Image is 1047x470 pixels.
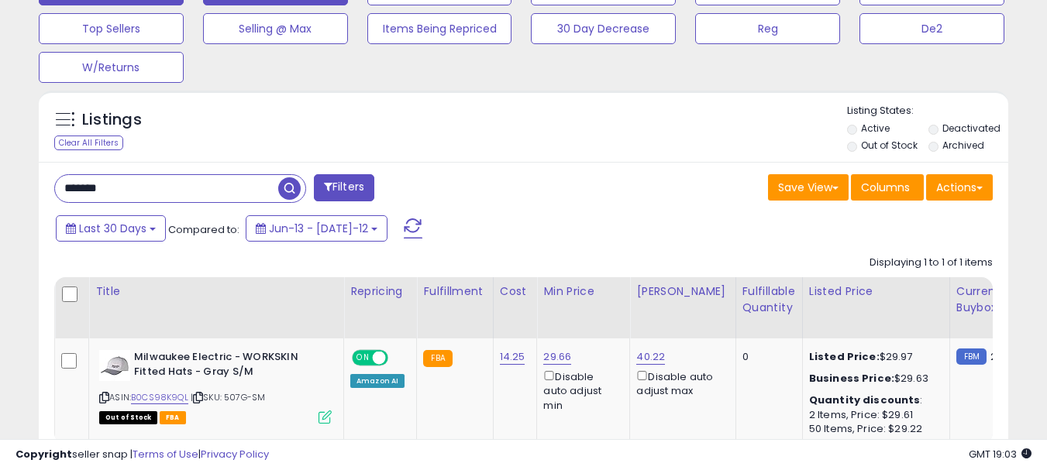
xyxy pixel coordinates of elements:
[942,122,1001,135] label: Deactivated
[636,349,665,365] a: 40.22
[956,348,987,365] small: FBM
[269,221,368,236] span: Jun-13 - [DATE]-12
[350,283,410,300] div: Repricing
[201,447,269,461] a: Privacy Policy
[134,350,322,383] b: Milwaukee Electric - WORKSKIN Fitted Hats - Gray S/M
[543,283,623,300] div: Min Price
[861,139,918,152] label: Out of Stock
[160,411,186,424] span: FBA
[82,109,142,131] h5: Listings
[203,13,348,44] button: Selling @ Max
[56,215,166,242] button: Last 30 Days
[768,174,849,201] button: Save View
[861,180,910,195] span: Columns
[246,215,387,242] button: Jun-13 - [DATE]-12
[99,350,332,422] div: ASIN:
[809,283,943,300] div: Listed Price
[423,283,486,300] div: Fulfillment
[926,174,993,201] button: Actions
[99,411,157,424] span: All listings that are currently out of stock and unavailable for purchase on Amazon
[423,350,452,367] small: FBA
[851,174,924,201] button: Columns
[742,350,790,364] div: 0
[695,13,840,44] button: Reg
[500,283,531,300] div: Cost
[636,368,723,398] div: Disable auto adjust max
[956,283,1036,316] div: Current Buybox Price
[95,283,337,300] div: Title
[859,13,1004,44] button: De2
[386,352,411,365] span: OFF
[353,352,373,365] span: ON
[847,104,1008,118] p: Listing States:
[500,349,525,365] a: 14.25
[861,122,890,135] label: Active
[314,174,374,201] button: Filters
[367,13,512,44] button: Items Being Repriced
[543,349,571,365] a: 29.66
[636,283,728,300] div: [PERSON_NAME]
[350,374,405,388] div: Amazon AI
[133,447,198,461] a: Terms of Use
[54,136,123,150] div: Clear All Filters
[15,448,269,462] div: seller snap | |
[809,371,894,386] b: Business Price:
[809,372,938,386] div: $29.63
[99,350,130,381] img: 31rerXuCZBL._SL40_.jpg
[809,350,938,364] div: $29.97
[809,393,921,407] b: Quantity discounts
[131,391,188,404] a: B0CS98K9QL
[742,283,796,316] div: Fulfillable Quantity
[39,13,184,44] button: Top Sellers
[15,447,72,461] strong: Copyright
[809,422,938,436] div: 50 Items, Price: $29.22
[809,408,938,422] div: 2 Items, Price: $29.61
[543,368,618,413] div: Disable auto adjust min
[531,13,676,44] button: 30 Day Decrease
[809,393,938,407] div: :
[969,447,1032,461] span: 2025-08-12 19:03 GMT
[942,139,984,152] label: Archived
[870,256,993,270] div: Displaying 1 to 1 of 1 items
[79,221,146,236] span: Last 30 Days
[168,222,239,237] span: Compared to:
[990,349,1015,364] span: 21.99
[191,391,265,403] span: | SKU: 507G-SM
[39,52,184,83] button: W/Returns
[809,349,880,364] b: Listed Price:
